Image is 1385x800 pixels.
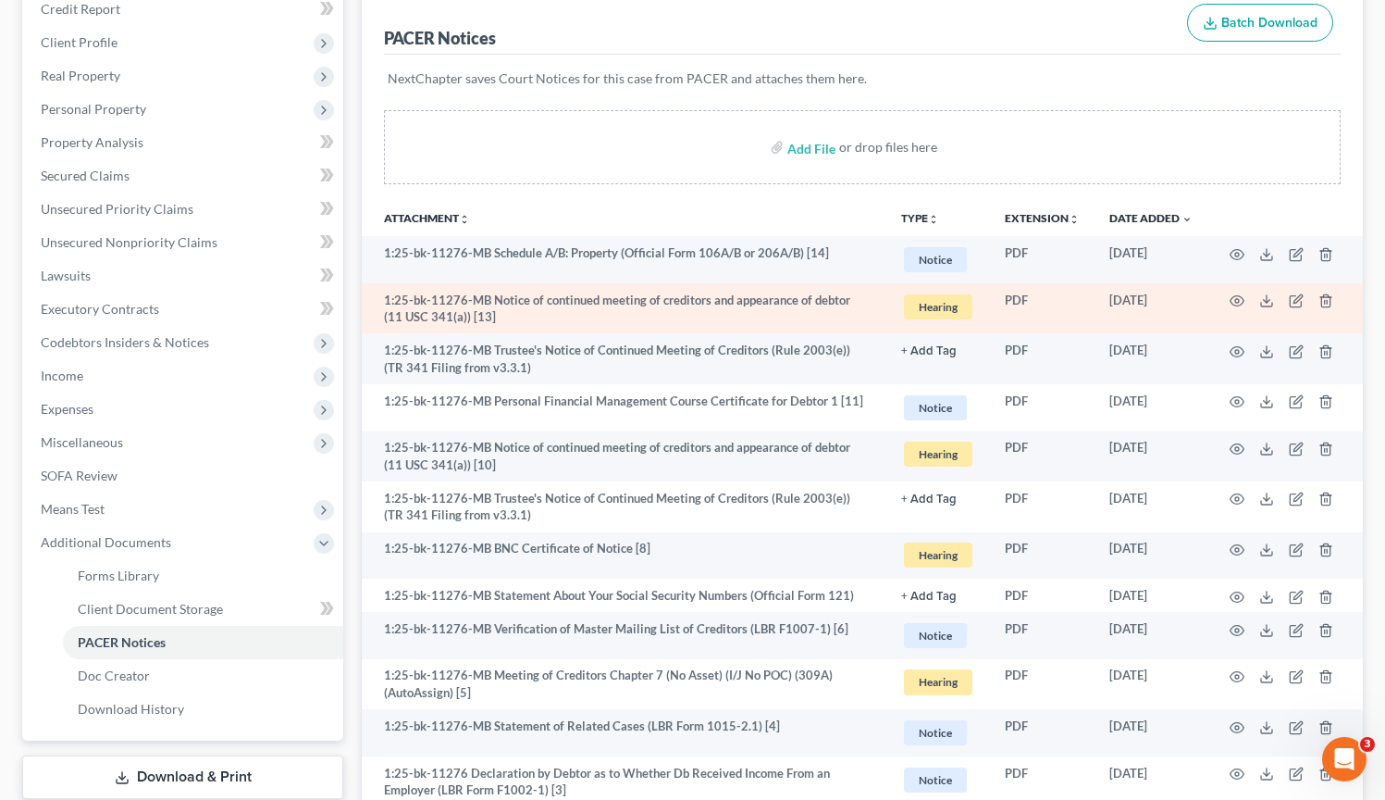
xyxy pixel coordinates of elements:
span: Client Profile [41,34,117,50]
td: 1:25-bk-11276-MB Trustee's Notice of Continued Meeting of Creditors (Rule 2003(e)) (TR 341 Filing... [362,481,886,532]
td: PDF [990,283,1094,334]
span: Client Document Storage [78,601,223,617]
a: Notice [901,765,975,795]
span: Unsecured Priority Claims [41,201,193,217]
a: Download & Print [22,756,343,799]
a: Forms Library [63,559,343,593]
span: Hearing [904,543,972,568]
button: TYPEunfold_more [901,213,939,225]
td: [DATE] [1094,384,1207,431]
span: Notice [904,395,967,420]
iframe: Intercom live chat [1322,737,1366,781]
span: Lawsuits [41,268,91,283]
td: [DATE] [1094,431,1207,482]
td: PDF [990,384,1094,431]
a: Notice [901,393,975,423]
td: 1:25-bk-11276-MB Personal Financial Management Course Certificate for Debtor 1 [11] [362,384,886,431]
a: Secured Claims [26,159,343,193]
td: PDF [990,431,1094,482]
span: Unsecured Nonpriority Claims [41,234,217,250]
span: Notice [904,247,967,272]
span: Hearing [904,294,972,319]
td: [DATE] [1094,481,1207,532]
td: [DATE] [1094,532,1207,580]
a: PACER Notices [63,626,343,659]
a: Attachmentunfold_more [384,211,470,225]
td: PDF [990,236,1094,283]
span: Forms Library [78,568,159,583]
a: Hearing [901,292,975,322]
i: unfold_more [1069,214,1080,225]
span: Download History [78,701,184,717]
td: [DATE] [1094,236,1207,283]
span: Income [41,368,83,383]
span: Notice [904,768,967,793]
span: 3 [1360,737,1375,752]
td: PDF [990,709,1094,756]
span: PACER Notices [78,634,166,650]
a: Notice [901,620,975,651]
a: SOFA Review [26,459,343,493]
a: Unsecured Nonpriority Claims [26,226,343,259]
a: Lawsuits [26,259,343,293]
span: Real Property [41,68,120,83]
td: 1:25-bk-11276-MB Notice of continued meeting of creditors and appearance of debtor (11 USC 341(a)... [362,431,886,482]
span: Property Analysis [41,134,143,150]
span: Additional Documents [41,534,171,550]
td: [DATE] [1094,283,1207,334]
button: + Add Tag [901,345,957,357]
span: Batch Download [1221,15,1317,31]
td: [DATE] [1094,659,1207,710]
i: unfold_more [459,214,470,225]
a: Notice [901,244,975,275]
span: Secured Claims [41,168,130,183]
span: Hearing [904,669,972,694]
span: Means Test [41,501,105,517]
span: Miscellaneous [41,434,123,450]
td: 1:25-bk-11276-MB Statement About Your Social Security Numbers (Official Form 121) [362,579,886,612]
td: [DATE] [1094,333,1207,384]
span: Doc Creator [78,668,150,683]
button: + Add Tag [901,591,957,603]
i: expand_more [1181,214,1193,225]
a: Executory Contracts [26,293,343,326]
td: PDF [990,659,1094,710]
td: 1:25-bk-11276-MB Verification of Master Mailing List of Creditors (LBR F1007-1) [6] [362,612,886,659]
td: 1:25-bk-11276-MB Meeting of Creditors Chapter 7 (No Asset) (I/J No POC) (309A) (AutoAssign) [5] [362,659,886,710]
div: or drop files here [839,138,937,156]
button: Batch Download [1187,4,1333,43]
a: Notice [901,718,975,748]
td: 1:25-bk-11276-MB Notice of continued meeting of creditors and appearance of debtor (11 USC 341(a)... [362,283,886,334]
a: Doc Creator [63,659,343,693]
a: Download History [63,693,343,726]
span: Notice [904,720,967,745]
td: 1:25-bk-11276-MB Trustee's Notice of Continued Meeting of Creditors (Rule 2003(e)) (TR 341 Filing... [362,333,886,384]
td: [DATE] [1094,709,1207,756]
span: Executory Contracts [41,301,159,317]
i: unfold_more [928,214,939,225]
td: 1:25-bk-11276-MB Statement of Related Cases (LBR Form 1015-2.1) [4] [362,709,886,756]
a: Hearing [901,439,975,469]
a: + Add Tag [901,490,975,507]
td: PDF [990,532,1094,580]
span: Codebtors Insiders & Notices [41,334,209,350]
td: [DATE] [1094,612,1207,659]
button: + Add Tag [901,494,957,506]
a: Client Document Storage [63,593,343,626]
span: SOFA Review [41,468,117,483]
span: Personal Property [41,101,146,117]
a: Date Added expand_more [1109,211,1193,225]
p: NextChapter saves Court Notices for this case from PACER and attaches them here. [388,69,1337,88]
a: Unsecured Priority Claims [26,193,343,226]
span: Hearing [904,442,972,467]
td: 1:25-bk-11276-MB Schedule A/B: Property (Official Form 106A/B or 206A/B) [14] [362,236,886,283]
a: Extensionunfold_more [1005,211,1080,225]
td: PDF [990,612,1094,659]
td: PDF [990,333,1094,384]
a: Hearing [901,540,975,570]
a: Hearing [901,667,975,697]
a: + Add Tag [901,587,975,605]
span: Expenses [41,401,93,417]
td: [DATE] [1094,579,1207,612]
td: 1:25-bk-11276-MB BNC Certificate of Notice [8] [362,532,886,580]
